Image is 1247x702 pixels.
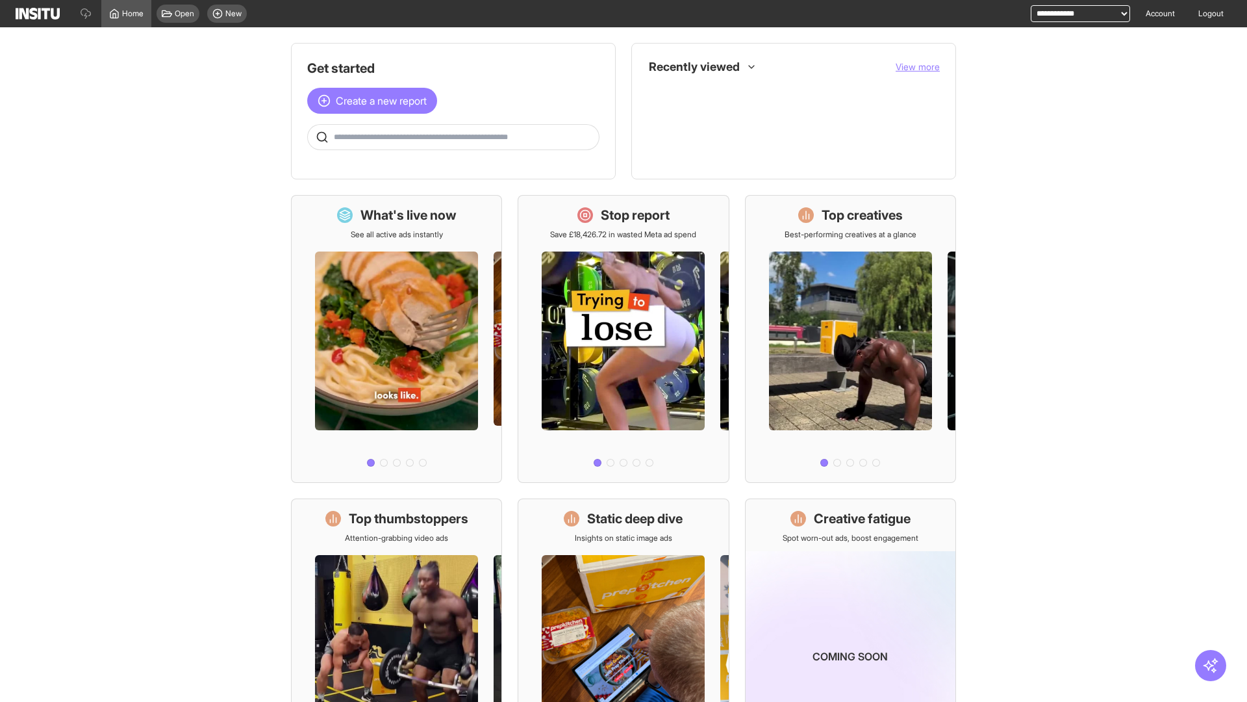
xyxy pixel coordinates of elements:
a: What's live nowSee all active ads instantly [291,195,502,483]
h1: Top thumbstoppers [349,510,468,528]
p: Attention-grabbing video ads [345,533,448,543]
span: Home [122,8,144,19]
h1: What's live now [360,206,457,224]
h1: Stop report [601,206,670,224]
h1: Static deep dive [587,510,683,528]
p: Best-performing creatives at a glance [785,229,916,240]
span: New [225,8,242,19]
button: Create a new report [307,88,437,114]
button: View more [896,60,940,73]
p: See all active ads instantly [351,229,443,240]
span: Create a new report [336,93,427,109]
span: Open [175,8,194,19]
img: Logo [16,8,60,19]
span: View more [896,61,940,72]
a: Top creativesBest-performing creatives at a glance [745,195,956,483]
h1: Get started [307,59,599,77]
p: Save £18,426.72 in wasted Meta ad spend [550,229,696,240]
h1: Top creatives [822,206,903,224]
p: Insights on static image ads [575,533,672,543]
a: Stop reportSave £18,426.72 in wasted Meta ad spend [518,195,729,483]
